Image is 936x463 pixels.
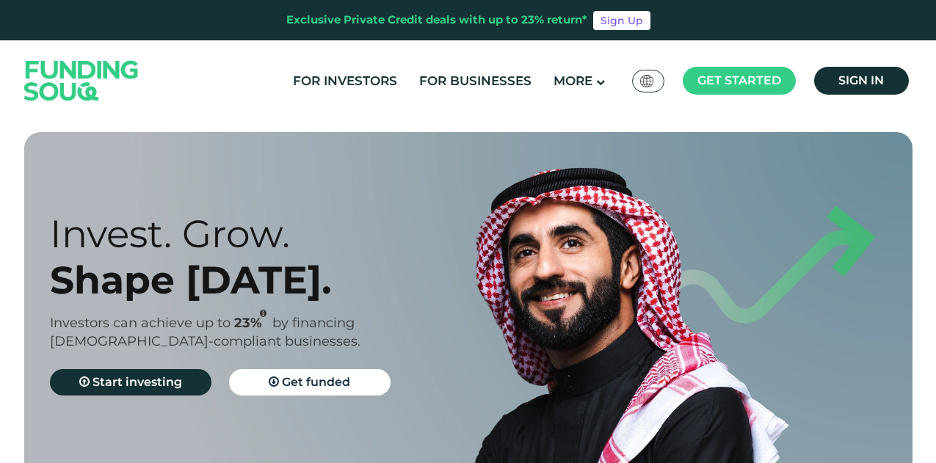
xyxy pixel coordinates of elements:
[92,375,182,389] span: Start investing
[50,315,231,331] span: Investors can achieve up to
[229,369,391,395] a: Get funded
[50,315,360,349] span: by financing [DEMOGRAPHIC_DATA]-compliant businesses.
[234,315,272,331] span: 23%
[814,67,909,95] a: Sign in
[286,12,587,29] div: Exclusive Private Credit deals with up to 23% return*
[50,211,494,257] div: Invest. Grow.
[838,73,884,87] span: Sign in
[10,43,153,117] img: Logo
[416,69,535,93] a: For Businesses
[50,257,494,303] div: Shape [DATE].
[640,75,653,87] img: SA Flag
[289,69,401,93] a: For Investors
[593,11,650,30] a: Sign Up
[260,310,266,318] i: 23% IRR (expected) ~ 15% Net yield (expected)
[282,375,350,389] span: Get funded
[50,369,211,395] a: Start investing
[697,73,781,87] span: Get started
[554,73,592,88] span: More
